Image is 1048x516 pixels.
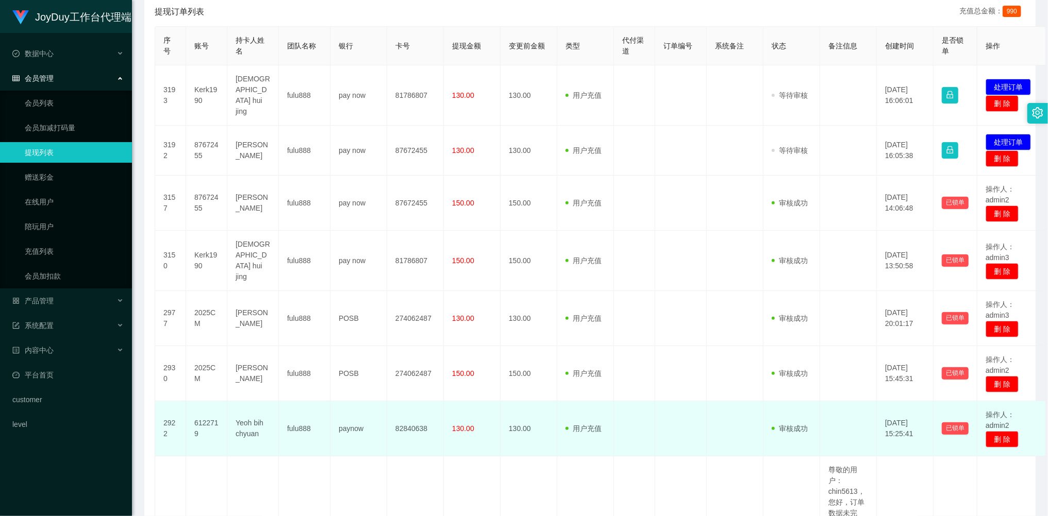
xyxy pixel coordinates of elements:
button: 删 除 [986,321,1019,337]
span: 状态 [772,42,786,50]
td: [DEMOGRAPHIC_DATA] hui jing [227,65,279,126]
td: 2922 [155,401,186,456]
td: 150.00 [501,346,557,401]
td: pay now [330,231,387,291]
td: 81786807 [387,231,444,291]
span: 内容中心 [12,346,54,354]
span: 130.00 [452,146,474,154]
div: 充值总金额： [959,6,1025,18]
td: fulu888 [279,291,330,346]
span: 产品管理 [12,297,54,305]
span: 系统备注 [715,42,744,50]
span: 用户充值 [565,256,602,265]
span: 审核成功 [772,424,808,433]
span: 团队名称 [287,42,316,50]
a: 图标: dashboard平台首页 [12,365,124,385]
td: 274062487 [387,291,444,346]
button: 删 除 [986,376,1019,392]
td: 3150 [155,231,186,291]
span: 等待审核 [772,146,808,154]
a: customer [12,389,124,410]
td: 150.00 [501,176,557,231]
td: [DATE] 16:06:01 [877,65,934,126]
td: [DATE] 13:50:58 [877,231,934,291]
td: 2025CM [186,291,227,346]
span: 审核成功 [772,314,808,322]
td: 150.00 [501,231,557,291]
span: 操作人：admin2 [986,355,1014,374]
td: [PERSON_NAME] [227,346,279,401]
i: 图标: check-circle-o [12,50,20,57]
span: 系统配置 [12,321,54,330]
span: 类型 [565,42,580,50]
span: 变更前金额 [509,42,545,50]
td: 3192 [155,126,186,176]
td: [DATE] 14:06:48 [877,176,934,231]
button: 删 除 [986,205,1019,222]
span: 卡号 [395,42,410,50]
td: [DATE] 15:25:41 [877,401,934,456]
span: 用户充值 [565,91,602,99]
a: 会员加扣款 [25,266,124,286]
span: 990 [1003,6,1021,17]
td: 130.00 [501,126,557,176]
td: 6122719 [186,401,227,456]
a: level [12,414,124,435]
span: 创建时间 [885,42,914,50]
td: 87672455 [387,126,444,176]
a: 提现列表 [25,142,124,163]
span: 用户充值 [565,199,602,207]
td: 130.00 [501,291,557,346]
button: 图标: lock [942,87,958,104]
span: 操作 [986,42,1000,50]
td: pay now [330,176,387,231]
span: 审核成功 [772,369,808,377]
span: 银行 [339,42,353,50]
span: 150.00 [452,369,474,377]
td: 82840638 [387,401,444,456]
span: 操作人：admin3 [986,243,1014,262]
span: 数据中心 [12,49,54,58]
a: JoyDuy工作台代理端 [12,12,131,21]
span: 130.00 [452,424,474,433]
td: [DEMOGRAPHIC_DATA] hui jing [227,231,279,291]
span: 等待审核 [772,91,808,99]
span: 代付渠道 [622,36,644,55]
td: fulu888 [279,176,330,231]
td: Kerk1990 [186,65,227,126]
span: 用户充值 [565,369,602,377]
td: [DATE] 20:01:17 [877,291,934,346]
a: 在线用户 [25,192,124,212]
td: POSB [330,291,387,346]
td: [PERSON_NAME] [227,126,279,176]
td: paynow [330,401,387,456]
td: Kerk1990 [186,231,227,291]
td: 130.00 [501,65,557,126]
td: 2025CM [186,346,227,401]
button: 已锁单 [942,422,969,435]
span: 账号 [194,42,209,50]
td: fulu888 [279,126,330,176]
span: 审核成功 [772,256,808,265]
td: POSB [330,346,387,401]
button: 删 除 [986,150,1019,167]
td: Yeoh bih chyuan [227,401,279,456]
td: 3157 [155,176,186,231]
span: 序号 [163,36,171,55]
td: 87672455 [186,176,227,231]
td: fulu888 [279,346,330,401]
span: 用户充值 [565,424,602,433]
span: 用户充值 [565,314,602,322]
span: 是否锁单 [942,36,963,55]
i: 图标: setting [1032,107,1043,118]
button: 图标: lock [942,142,958,159]
td: 3193 [155,65,186,126]
td: [DATE] 16:05:38 [877,126,934,176]
a: 会员加减打码量 [25,117,124,138]
a: 赠送彩金 [25,167,124,187]
td: pay now [330,126,387,176]
span: 会员管理 [12,74,54,82]
span: 订单编号 [663,42,692,50]
span: 提现订单列表 [155,6,204,18]
button: 删 除 [986,263,1019,280]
